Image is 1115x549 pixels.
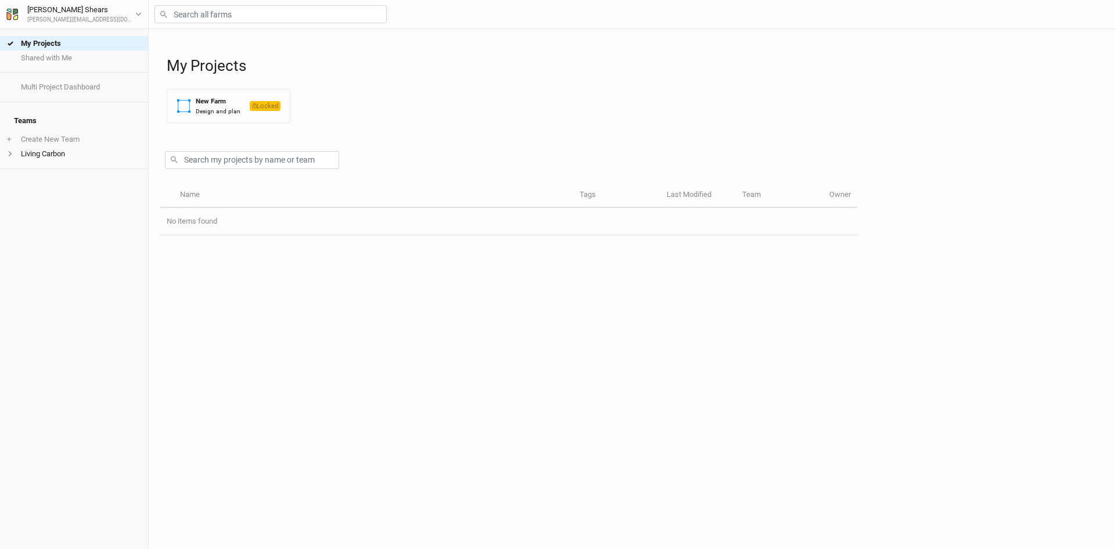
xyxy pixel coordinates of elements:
button: New FarmDesign and planLocked [167,89,290,123]
div: New Farm [196,96,240,106]
td: No items found [160,208,857,235]
div: [PERSON_NAME][EMAIL_ADDRESS][DOMAIN_NAME] [27,16,135,24]
th: Tags [573,183,660,208]
th: Name [173,183,573,208]
input: Search all farms [154,5,387,23]
div: Design and plan [196,107,240,116]
th: Team [736,183,823,208]
div: [PERSON_NAME] Shears [27,4,135,16]
input: Search my projects by name or team [165,151,339,169]
th: Last Modified [660,183,736,208]
h4: Teams [7,109,141,132]
span: Locked [250,101,280,111]
button: [PERSON_NAME] Shears[PERSON_NAME][EMAIL_ADDRESS][DOMAIN_NAME] [6,3,142,24]
th: Owner [823,183,857,208]
h1: My Projects [167,57,1103,75]
span: + [7,135,11,144]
